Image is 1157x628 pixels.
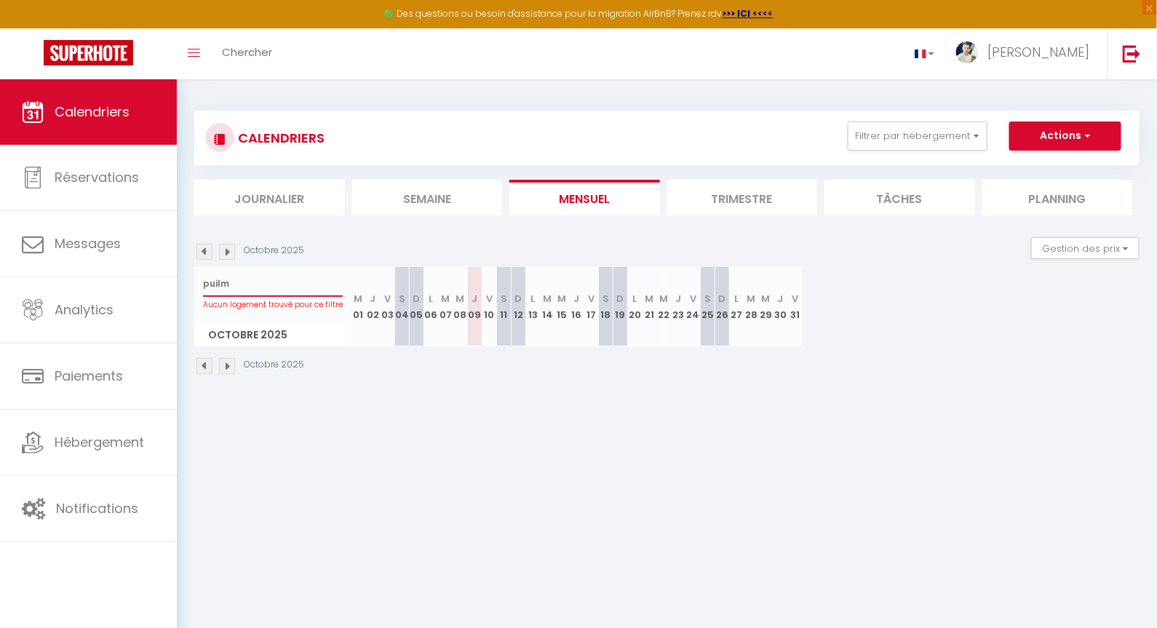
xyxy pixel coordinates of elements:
[762,292,771,306] abbr: M
[203,271,343,297] input: Rechercher un logement...
[628,267,643,346] th: 20
[759,267,774,346] th: 29
[570,267,584,346] th: 16
[370,292,376,306] abbr: J
[945,28,1108,79] a: ... [PERSON_NAME]
[413,292,421,306] abbr: D
[399,292,405,306] abbr: S
[584,267,599,346] th: 17
[657,267,672,346] th: 22
[482,267,497,346] th: 10
[351,267,366,346] th: 01
[686,267,701,346] th: 24
[55,234,121,253] span: Messages
[672,267,686,346] th: 23
[55,103,130,121] span: Calendriers
[660,292,669,306] abbr: M
[486,292,493,306] abbr: V
[509,180,660,215] li: Mensuel
[55,433,144,451] span: Hébergement
[203,299,343,310] small: Aucun logement trouvé pour ce filtre
[848,122,987,151] button: Filtrer par hébergement
[633,292,637,306] abbr: L
[613,267,628,346] th: 19
[778,292,784,306] abbr: J
[381,267,395,346] th: 03
[1031,237,1140,259] button: Gestion des prix
[704,292,711,306] abbr: S
[730,267,744,346] th: 27
[956,41,978,63] img: ...
[352,180,503,215] li: Semaine
[723,7,774,20] a: >>> ICI <<<<
[599,267,613,346] th: 18
[643,267,657,346] th: 21
[44,40,133,65] img: Super Booking
[792,292,798,306] abbr: V
[472,292,478,306] abbr: J
[987,43,1089,61] span: [PERSON_NAME]
[410,267,424,346] th: 05
[234,122,325,154] h3: CALENDRIERS
[531,292,536,306] abbr: L
[774,267,788,346] th: 30
[574,292,580,306] abbr: J
[1009,122,1121,151] button: Actions
[456,292,465,306] abbr: M
[366,267,381,346] th: 02
[442,292,450,306] abbr: M
[497,267,512,346] th: 11
[982,180,1133,215] li: Planning
[56,499,138,517] span: Notifications
[1123,44,1141,63] img: logout
[429,292,434,306] abbr: L
[195,325,351,346] span: Octobre 2025
[747,292,756,306] abbr: M
[244,244,304,258] p: Octobre 2025
[544,292,552,306] abbr: M
[468,267,482,346] th: 09
[439,267,453,346] th: 07
[395,267,410,346] th: 04
[735,292,739,306] abbr: L
[719,292,726,306] abbr: D
[617,292,624,306] abbr: D
[676,292,682,306] abbr: J
[690,292,696,306] abbr: V
[453,267,468,346] th: 08
[526,267,541,346] th: 13
[194,180,345,215] li: Journalier
[603,292,609,306] abbr: S
[424,267,439,346] th: 06
[588,292,595,306] abbr: V
[55,367,123,385] span: Paiements
[645,292,654,306] abbr: M
[512,267,526,346] th: 12
[515,292,522,306] abbr: D
[384,292,391,306] abbr: V
[558,292,567,306] abbr: M
[555,267,570,346] th: 15
[788,267,803,346] th: 31
[541,267,555,346] th: 14
[211,28,283,79] a: Chercher
[667,180,818,215] li: Trimestre
[244,358,304,372] p: Octobre 2025
[222,44,272,60] span: Chercher
[55,301,114,319] span: Analytics
[715,267,730,346] th: 26
[501,292,507,306] abbr: S
[824,180,975,215] li: Tâches
[354,292,363,306] abbr: M
[744,267,759,346] th: 28
[701,267,715,346] th: 25
[55,168,139,186] span: Réservations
